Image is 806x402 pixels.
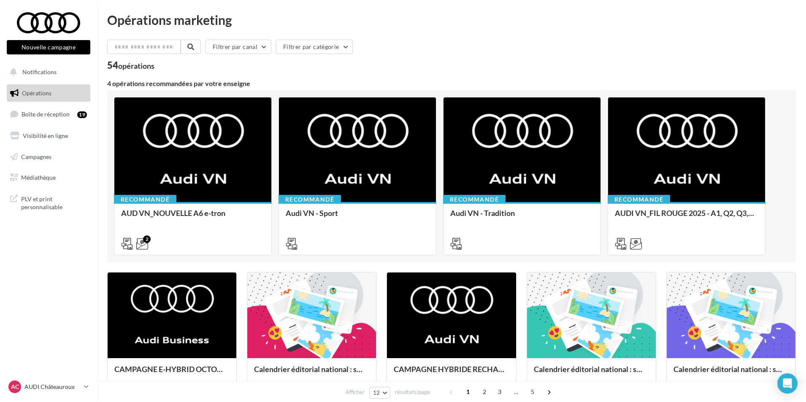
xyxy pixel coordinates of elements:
div: 2 [143,235,151,243]
a: Opérations [5,84,92,102]
div: AUD VN_NOUVELLE A6 e-tron [121,209,265,226]
div: Audi VN - Sport [286,209,429,226]
div: CAMPAGNE HYBRIDE RECHARGEABLE [394,365,509,382]
span: ... [509,385,523,399]
div: Calendrier éditorial national : semaine du 22.09 au 28.09 [254,365,369,382]
span: Campagnes [21,153,51,160]
div: Opérations marketing [107,13,796,26]
span: 1 [461,385,475,399]
div: opérations [118,62,154,70]
a: PLV et print personnalisable [5,190,92,215]
div: Audi VN - Tradition [450,209,594,226]
span: Afficher [346,388,365,396]
span: AC [11,383,19,391]
div: CAMPAGNE E-HYBRID OCTOBRE B2B [114,365,230,382]
div: 19 [77,111,87,118]
div: Calendrier éditorial national : semaine du 08.09 au 14.09 [673,365,789,382]
span: Boîte de réception [22,111,70,118]
button: Notifications [5,63,89,81]
a: AC AUDI Châteauroux [7,379,90,395]
div: 54 [107,61,154,70]
span: 3 [493,385,506,399]
div: Recommandé [279,195,341,204]
div: Recommandé [114,195,176,204]
div: Calendrier éditorial national : semaine du 15.09 au 21.09 [534,365,649,382]
span: 5 [526,385,539,399]
div: Recommandé [443,195,506,204]
div: Open Intercom Messenger [777,373,798,394]
a: Boîte de réception19 [5,105,92,123]
div: 4 opérations recommandées par votre enseigne [107,80,796,87]
button: 12 [369,387,391,399]
span: résultats/page [395,388,430,396]
button: Filtrer par catégorie [276,40,353,54]
span: 12 [373,389,380,396]
p: AUDI Châteauroux [24,383,81,391]
button: Nouvelle campagne [7,40,90,54]
a: Campagnes [5,148,92,166]
span: Médiathèque [21,174,56,181]
div: Recommandé [608,195,670,204]
a: Visibilité en ligne [5,127,92,145]
span: Notifications [22,68,57,76]
a: Médiathèque [5,169,92,186]
div: AUDI VN_FIL ROUGE 2025 - A1, Q2, Q3, Q5 et Q4 e-tron [615,209,758,226]
span: Opérations [22,89,51,97]
span: 2 [478,385,491,399]
span: PLV et print personnalisable [21,193,87,211]
button: Filtrer par canal [206,40,271,54]
span: Visibilité en ligne [23,132,68,139]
